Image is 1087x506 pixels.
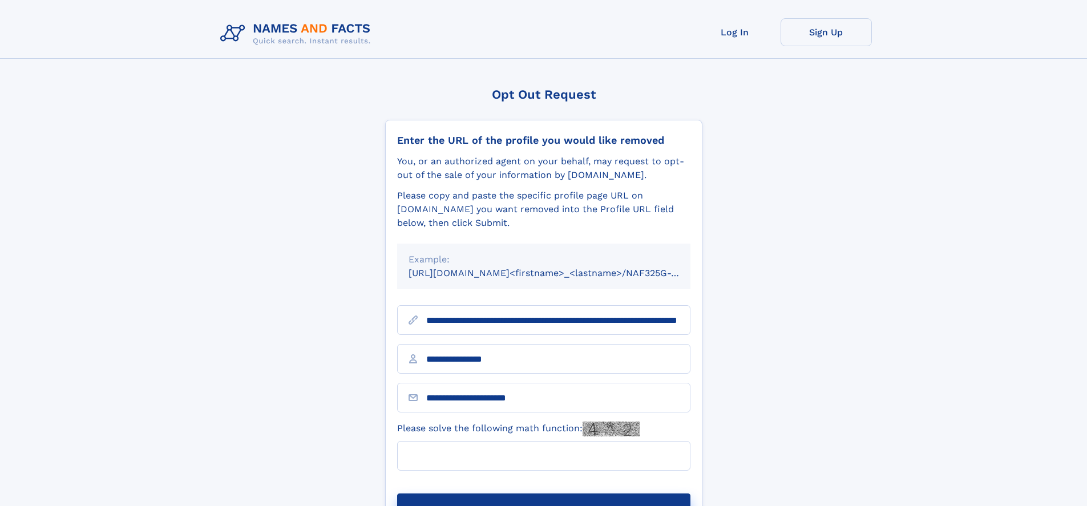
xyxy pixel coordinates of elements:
div: Enter the URL of the profile you would like removed [397,134,690,147]
div: Example: [409,253,679,266]
div: Please copy and paste the specific profile page URL on [DOMAIN_NAME] you want removed into the Pr... [397,189,690,230]
a: Sign Up [781,18,872,46]
a: Log In [689,18,781,46]
small: [URL][DOMAIN_NAME]<firstname>_<lastname>/NAF325G-xxxxxxxx [409,268,712,278]
div: You, or an authorized agent on your behalf, may request to opt-out of the sale of your informatio... [397,155,690,182]
img: Logo Names and Facts [216,18,380,49]
div: Opt Out Request [385,87,702,102]
label: Please solve the following math function: [397,422,640,436]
